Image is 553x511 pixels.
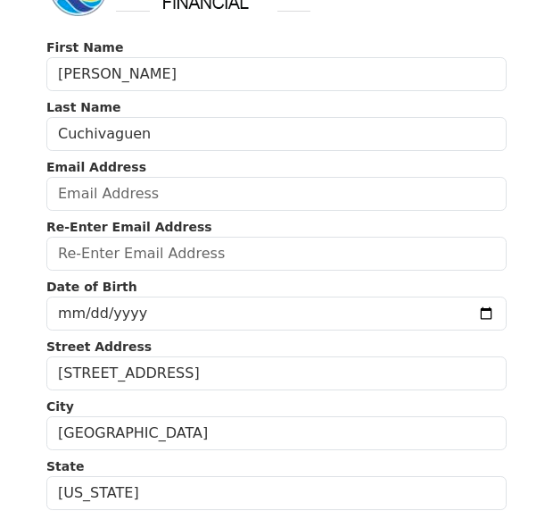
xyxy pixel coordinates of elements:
strong: State [46,459,84,473]
input: First Name [46,57,507,91]
input: City [46,416,507,450]
strong: Date of Birth [46,280,137,294]
strong: Street Address [46,339,152,354]
strong: Last Name [46,100,121,114]
strong: City [46,399,74,414]
strong: Email Address [46,160,146,174]
strong: First Name [46,40,123,54]
input: Email Address [46,177,507,211]
strong: Re-Enter Email Address [46,220,212,234]
input: Street Address [46,356,507,390]
input: Re-Enter Email Address [46,237,507,271]
input: Last Name [46,117,507,151]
